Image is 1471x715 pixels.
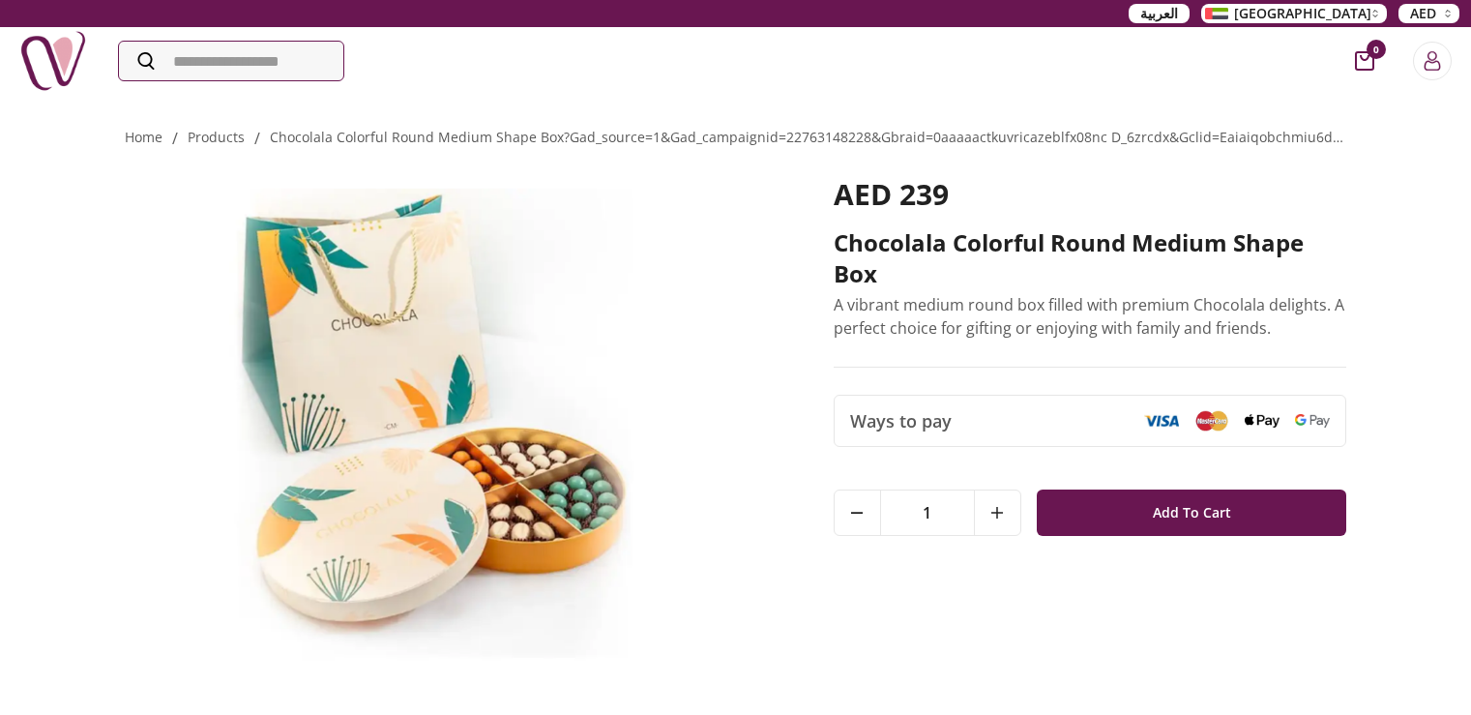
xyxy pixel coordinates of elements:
[1037,490,1347,536] button: Add To Cart
[1140,4,1178,23] span: العربية
[254,127,260,150] li: /
[1245,414,1280,429] img: Apple Pay
[1144,414,1179,428] img: Visa
[1201,4,1387,23] button: [GEOGRAPHIC_DATA]
[1194,410,1229,431] img: Mastercard
[1410,4,1436,23] span: AED
[1367,40,1386,59] span: 0
[1398,4,1459,23] button: AED
[1295,414,1330,428] img: Google Pay
[125,128,162,146] a: Home
[125,177,780,675] img: Chocolala Colorful Round Medium Shape Box
[834,227,1347,289] h2: Chocolala Colorful Round Medium Shape Box
[850,407,952,434] span: Ways to pay
[881,491,974,535] span: 1
[188,128,245,146] a: products
[1413,42,1452,80] button: Login
[1153,495,1231,530] span: Add To Cart
[19,27,87,95] img: Nigwa-uae-gifts
[1205,8,1228,19] img: Arabic_dztd3n.png
[1234,4,1371,23] span: [GEOGRAPHIC_DATA]
[834,174,949,214] span: AED 239
[834,293,1347,340] p: A vibrant medium round box filled with premium Chocolala delights. A perfect choice for gifting o...
[119,42,343,80] input: Search
[1355,51,1374,71] button: cart-button
[172,127,178,150] li: /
